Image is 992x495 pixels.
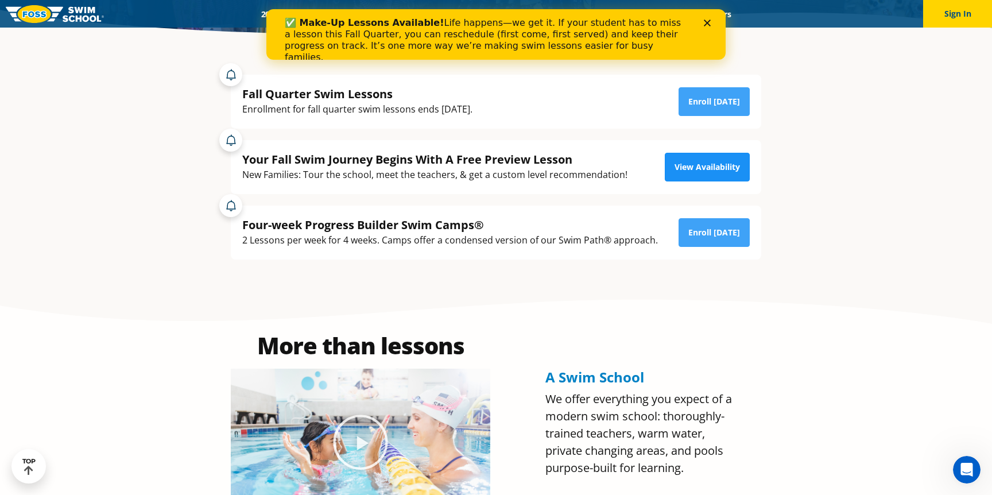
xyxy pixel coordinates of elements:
div: TOP [22,458,36,475]
a: Enroll [DATE] [679,87,750,116]
iframe: Intercom live chat banner [266,9,726,60]
div: Four-week Progress Builder Swim Camps® [242,217,658,233]
img: FOSS Swim School Logo [6,5,104,23]
h2: More than lessons [231,334,490,357]
span: We offer everything you expect of a modern swim school: thoroughly-trained teachers, warm water, ... [545,391,732,475]
div: New Families: Tour the school, meet the teachers, & get a custom level recommendation! [242,167,627,183]
a: Schools [323,9,371,20]
div: Enrollment for fall quarter swim lessons ends [DATE]. [242,102,472,117]
a: Swim Like [PERSON_NAME] [536,9,657,20]
div: Life happens—we get it. If your student has to miss a lesson this Fall Quarter, you can reschedul... [18,8,423,54]
a: Swim Path® Program [371,9,471,20]
a: About FOSS [472,9,536,20]
a: Blog [657,9,693,20]
div: Fall Quarter Swim Lessons [242,86,472,102]
a: Careers [693,9,741,20]
iframe: Intercom live chat [953,456,981,484]
b: ✅ Make-Up Lessons Available! [18,8,177,19]
span: A Swim School [545,368,644,386]
div: Play Video about Olympian Regan Smith, FOSS [332,413,389,471]
a: Enroll [DATE] [679,218,750,247]
div: Close [437,10,449,17]
div: 2 Lessons per week for 4 weeks. Camps offer a condensed version of our Swim Path® approach. [242,233,658,248]
div: Your Fall Swim Journey Begins With A Free Preview Lesson [242,152,627,167]
a: 2025 Calendar [251,9,323,20]
a: View Availability [665,153,750,181]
